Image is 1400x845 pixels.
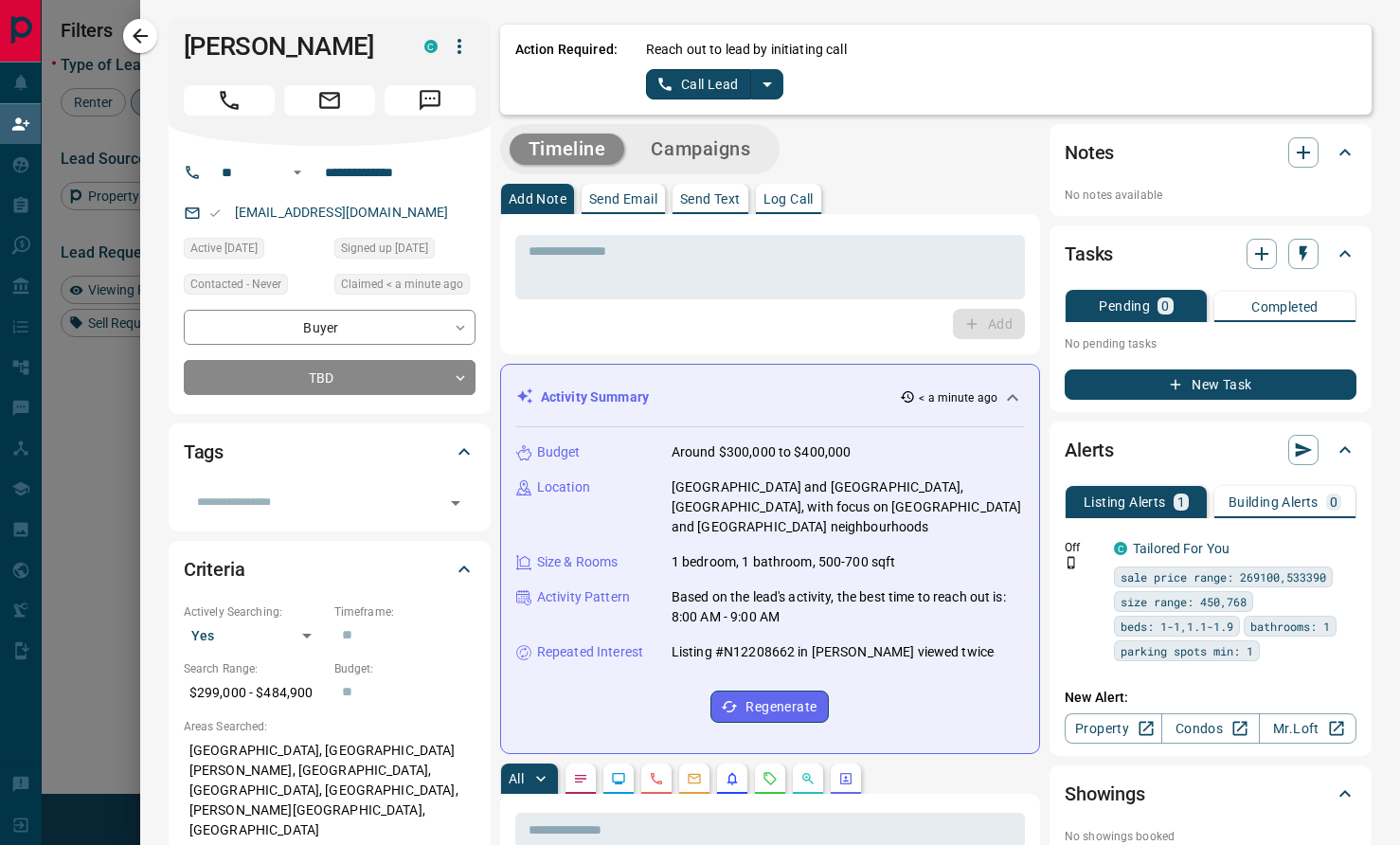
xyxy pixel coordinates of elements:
div: Notes [1065,130,1356,175]
p: Timeframe: [334,603,476,620]
p: 1 [1177,495,1185,509]
h2: Tasks [1065,239,1113,269]
span: Email [284,85,375,116]
p: Building Alerts [1229,495,1319,509]
span: beds: 1-1,1.1-1.9 [1121,617,1233,636]
span: bathrooms: 1 [1250,617,1330,636]
button: Regenerate [710,691,829,723]
svg: Lead Browsing Activity [611,771,626,786]
div: Activity Summary< a minute ago [516,380,1024,415]
div: Buyer [184,310,476,345]
svg: Push Notification Only [1065,556,1078,569]
h2: Showings [1065,779,1145,809]
span: sale price range: 269100,533390 [1121,567,1326,586]
span: Signed up [DATE] [341,239,428,258]
h2: Notes [1065,137,1114,168]
h2: Alerts [1065,435,1114,465]
svg: Calls [649,771,664,786]
button: Timeline [510,134,625,165]
div: condos.ca [424,40,438,53]
a: Tailored For You [1133,541,1229,556]
svg: Emails [687,771,702,786]
div: Sun Sep 14 2025 [184,238,325,264]
p: Size & Rooms [537,552,619,572]
button: Call Lead [646,69,751,99]
a: Property [1065,713,1162,744]
a: [EMAIL_ADDRESS][DOMAIN_NAME] [235,205,449,220]
p: < a minute ago [919,389,997,406]
p: Activity Pattern [537,587,630,607]
div: Sun Sep 14 2025 [334,238,476,264]
button: Open [442,490,469,516]
span: size range: 450,768 [1121,592,1247,611]
p: Around $300,000 to $400,000 [672,442,852,462]
p: Repeated Interest [537,642,643,662]
button: New Task [1065,369,1356,400]
p: Areas Searched: [184,718,476,735]
p: Off [1065,539,1103,556]
h2: Tags [184,437,224,467]
button: Campaigns [632,134,769,165]
div: Yes [184,620,325,651]
p: Add Note [509,192,566,206]
p: Based on the lead's activity, the best time to reach out is: 8:00 AM - 9:00 AM [672,587,1024,627]
div: Alerts [1065,427,1356,473]
div: Showings [1065,771,1356,817]
div: TBD [184,360,476,395]
p: Action Required: [515,40,618,99]
svg: Listing Alerts [725,771,740,786]
p: No pending tasks [1065,330,1356,358]
p: Activity Summary [541,387,649,407]
p: 0 [1330,495,1337,509]
p: Location [537,477,590,497]
p: Pending [1099,299,1150,313]
span: Message [385,85,476,116]
p: No notes available [1065,187,1356,204]
svg: Notes [573,771,588,786]
p: Budget: [334,660,476,677]
p: $299,000 - $484,900 [184,677,325,709]
button: Open [286,161,309,184]
a: Mr.Loft [1259,713,1356,744]
p: Actively Searching: [184,603,325,620]
svg: Email Valid [208,207,222,220]
p: Completed [1251,300,1319,314]
div: split button [646,69,783,99]
p: Search Range: [184,660,325,677]
p: No showings booked [1065,828,1356,845]
div: condos.ca [1114,542,1127,555]
p: [GEOGRAPHIC_DATA] and [GEOGRAPHIC_DATA], [GEOGRAPHIC_DATA], with focus on [GEOGRAPHIC_DATA] and [... [672,477,1024,537]
p: Reach out to lead by initiating call [646,40,847,60]
span: Active [DATE] [190,239,258,258]
span: Claimed < a minute ago [341,275,463,294]
p: Send Text [680,192,741,206]
svg: Agent Actions [838,771,853,786]
p: Listing #N12208662 in [PERSON_NAME] viewed twice [672,642,994,662]
span: Call [184,85,275,116]
p: All [509,772,524,785]
div: Criteria [184,547,476,592]
p: Listing Alerts [1084,495,1166,509]
svg: Opportunities [800,771,816,786]
p: Log Call [763,192,814,206]
div: Tags [184,429,476,475]
div: Tasks [1065,231,1356,277]
span: Contacted - Never [190,275,281,294]
h1: [PERSON_NAME] [184,31,396,62]
p: 1 bedroom, 1 bathroom, 500-700 sqft [672,552,896,572]
p: Budget [537,442,581,462]
p: Send Email [589,192,657,206]
p: 0 [1161,299,1169,313]
h2: Criteria [184,554,245,584]
p: New Alert: [1065,688,1356,708]
span: parking spots min: 1 [1121,641,1253,660]
svg: Requests [763,771,778,786]
div: Mon Sep 15 2025 [334,274,476,300]
a: Condos [1161,713,1259,744]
